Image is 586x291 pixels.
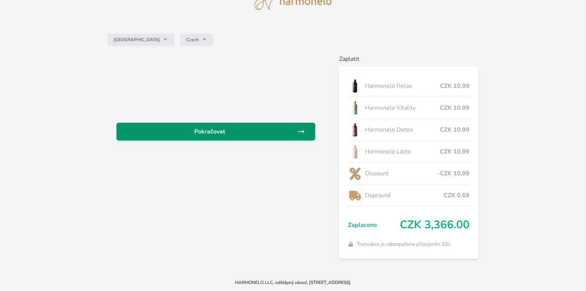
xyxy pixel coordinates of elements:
[365,125,440,134] span: Harmonelo Detox
[122,127,297,136] span: Pokračovat
[186,37,199,43] span: Czech
[180,34,213,46] button: Czech
[348,120,362,139] img: DETOX_se_stinem_x-lo.jpg
[348,186,362,205] img: delivery-lo.png
[339,54,478,63] h6: Zaplatit
[348,77,362,95] img: CLEAN_RELAX_se_stinem_x-lo.jpg
[113,37,160,43] span: [GEOGRAPHIC_DATA]
[348,164,362,183] img: discount-lo.png
[440,125,470,134] span: CZK 10.99
[400,218,470,232] span: CZK 3,366.00
[365,169,437,178] span: Discount
[348,99,362,117] img: CLEAN_VITALITY_se_stinem_x-lo.jpg
[440,82,470,90] span: CZK 10.99
[365,147,440,156] span: Harmonelo Lacto
[108,34,174,46] button: [GEOGRAPHIC_DATA]
[437,169,470,178] span: -CZK 10.99
[348,221,400,229] span: Zaplaceno
[444,191,470,200] span: CZK 0.69
[440,147,470,156] span: CZK 10.99
[440,103,470,112] span: CZK 10.99
[365,191,444,200] span: Dopravné
[116,123,315,140] a: Pokračovat
[365,82,440,90] span: Harmonelo Relax
[357,241,451,248] span: Transakce je zabezpečena připojením SSL
[365,103,440,112] span: Harmonelo Vitality
[348,142,362,161] img: CLEAN_LACTO_se_stinem_x-hi-lo.jpg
